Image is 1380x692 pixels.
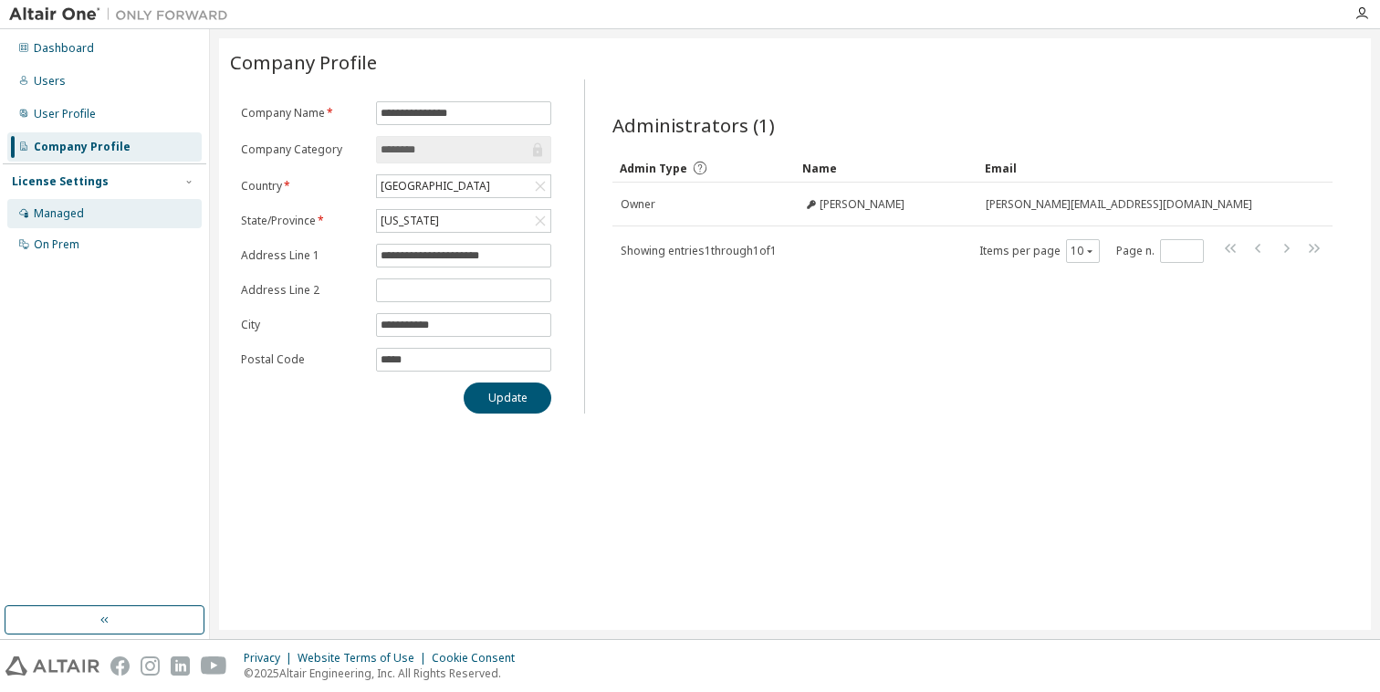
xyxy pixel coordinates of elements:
[34,41,94,56] div: Dashboard
[34,74,66,89] div: Users
[1116,239,1204,263] span: Page n.
[230,49,377,75] span: Company Profile
[34,107,96,121] div: User Profile
[986,197,1252,212] span: [PERSON_NAME][EMAIL_ADDRESS][DOMAIN_NAME]
[5,656,99,676] img: altair_logo.svg
[244,651,298,666] div: Privacy
[377,175,550,197] div: [GEOGRAPHIC_DATA]
[34,140,131,154] div: Company Profile
[620,161,687,176] span: Admin Type
[802,153,970,183] div: Name
[241,352,365,367] label: Postal Code
[241,283,365,298] label: Address Line 2
[985,153,1281,183] div: Email
[377,210,550,232] div: [US_STATE]
[241,179,365,194] label: Country
[612,112,775,138] span: Administrators (1)
[432,651,526,666] div: Cookie Consent
[979,239,1100,263] span: Items per page
[34,237,79,252] div: On Prem
[241,142,365,157] label: Company Category
[12,174,109,189] div: License Settings
[241,214,365,228] label: State/Province
[820,197,904,212] span: [PERSON_NAME]
[378,211,442,231] div: [US_STATE]
[201,656,227,676] img: youtube.svg
[241,106,365,121] label: Company Name
[1071,244,1095,258] button: 10
[241,318,365,332] label: City
[9,5,237,24] img: Altair One
[621,197,655,212] span: Owner
[298,651,432,666] div: Website Terms of Use
[464,383,551,414] button: Update
[141,656,160,676] img: instagram.svg
[378,176,493,196] div: [GEOGRAPHIC_DATA]
[241,248,365,263] label: Address Line 1
[34,206,84,221] div: Managed
[244,666,526,681] p: © 2025 Altair Engineering, Inc. All Rights Reserved.
[171,656,190,676] img: linkedin.svg
[621,243,777,258] span: Showing entries 1 through 1 of 1
[110,656,130,676] img: facebook.svg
